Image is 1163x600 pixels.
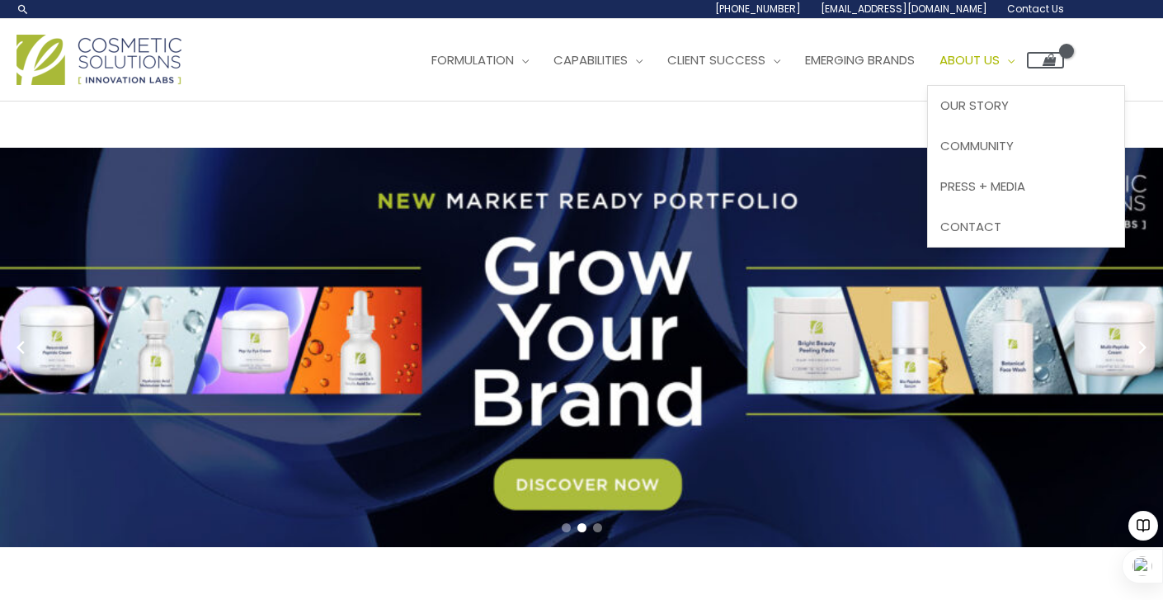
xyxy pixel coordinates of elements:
span: Formulation [431,51,514,69]
button: Next slide [1130,335,1155,360]
a: View Shopping Cart, empty [1027,52,1064,69]
span: Contact [940,218,1001,235]
a: About Us [927,35,1027,85]
span: Capabilities [553,51,628,69]
span: Go to slide 3 [593,523,602,532]
a: Emerging Brands [793,35,927,85]
a: Formulation [419,35,541,85]
span: Community [940,137,1014,154]
a: Capabilities [541,35,655,85]
a: Press + Media [928,166,1124,206]
span: About Us [939,51,1000,69]
span: Go to slide 2 [577,523,586,532]
span: Client Success [667,51,765,69]
a: Contact [928,206,1124,247]
span: Our Story [940,97,1009,114]
span: Emerging Brands [805,51,915,69]
span: Press + Media [940,177,1025,195]
span: [EMAIL_ADDRESS][DOMAIN_NAME] [821,2,987,16]
span: [PHONE_NUMBER] [715,2,801,16]
img: Cosmetic Solutions Logo [16,35,181,85]
a: Our Story [928,86,1124,126]
a: Search icon link [16,2,30,16]
a: Community [928,126,1124,167]
span: Contact Us [1007,2,1064,16]
nav: Site Navigation [407,35,1064,85]
button: Previous slide [8,335,33,360]
span: Go to slide 1 [562,523,571,532]
a: Client Success [655,35,793,85]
